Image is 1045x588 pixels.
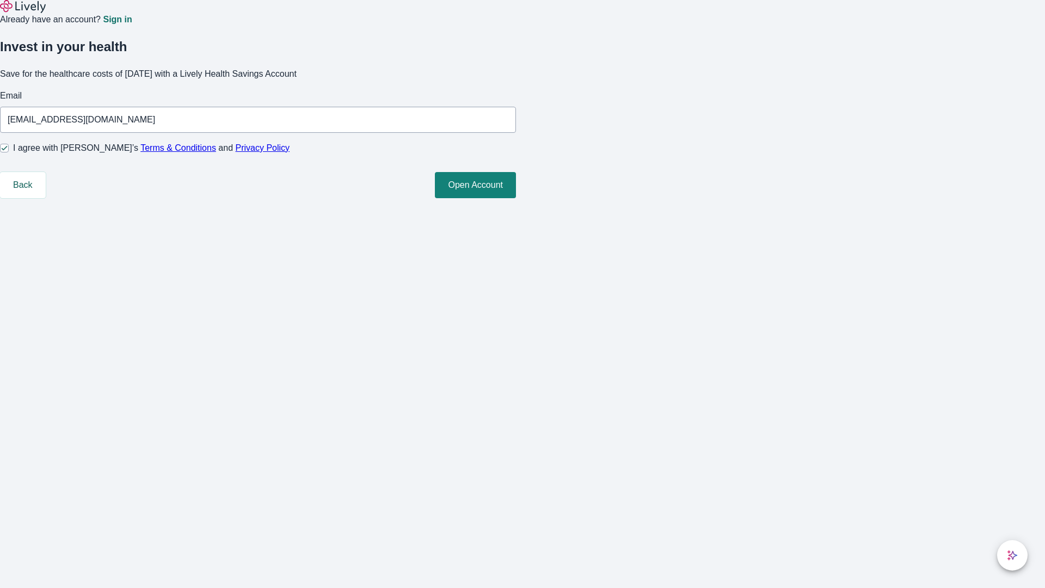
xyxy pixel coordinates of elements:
button: Open Account [435,172,516,198]
a: Sign in [103,15,132,24]
span: I agree with [PERSON_NAME]’s and [13,142,290,155]
svg: Lively AI Assistant [1007,550,1018,561]
a: Privacy Policy [236,143,290,152]
button: chat [997,540,1028,571]
a: Terms & Conditions [140,143,216,152]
